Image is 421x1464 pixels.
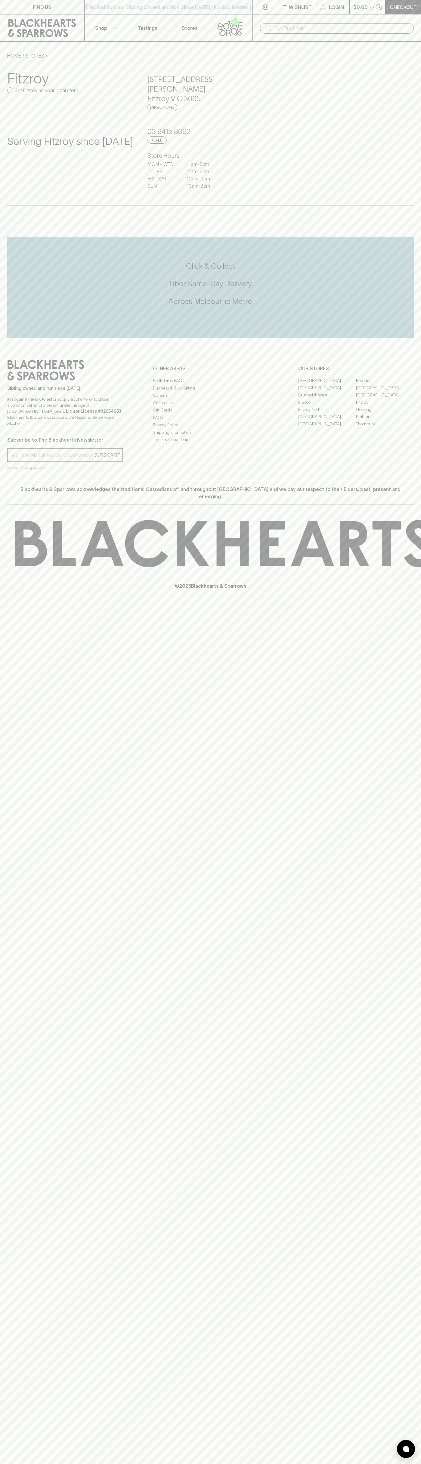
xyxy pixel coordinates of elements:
h4: Serving Fitzroy since [DATE] [7,135,133,148]
p: 10am - 9pm [187,175,217,182]
p: 10am - 8pm [187,182,217,189]
a: [GEOGRAPHIC_DATA] [298,413,356,420]
a: Shipping Information [153,429,268,436]
a: Brunswick West [298,391,356,399]
a: Elwood [298,399,356,406]
a: Privacy Policy [153,421,268,429]
p: Wishlist [289,4,312,11]
a: [GEOGRAPHIC_DATA] [298,420,356,427]
h5: Across Melbourne Metro [7,296,414,306]
a: Fitzroy North [298,406,356,413]
a: Stores [169,14,211,41]
h5: Uber Same-Day Delivery [7,279,414,289]
h6: Store Hours [147,151,273,161]
p: SUBSCRIBE [95,452,120,459]
button: Shop [85,14,127,41]
strong: Liquor License #32064953 [66,409,121,414]
a: Contact Us [153,399,268,406]
a: Tastings [126,14,169,41]
p: Sibling owned and run since [DATE] [7,385,123,391]
p: Tastings [138,24,157,32]
a: [GEOGRAPHIC_DATA] [298,384,356,391]
input: Try "Pinot noir" [274,23,409,33]
a: [GEOGRAPHIC_DATA] [356,391,414,399]
p: It is against the law to sell or supply alcohol to, or to obtain alcohol on behalf of a person un... [7,396,123,426]
p: FIND US [33,4,51,11]
a: Call [147,136,167,144]
p: Subscribe to The Blackhearts Newsletter [7,436,123,443]
div: Call to action block [7,237,414,338]
img: bubble-icon [403,1446,409,1452]
p: FRI - SAT [147,175,178,182]
button: SUBSCRIBE [92,449,122,461]
a: HOME [7,53,21,58]
p: We will never spam you [7,465,123,471]
a: Thornbury [356,420,414,427]
a: Geelong [356,406,414,413]
p: Set Fitzroy as your local store [15,87,78,94]
p: $0.00 [353,4,368,11]
p: Stores [182,24,197,32]
a: Careers [153,392,268,399]
a: STORES [26,53,44,58]
p: Blackhearts & Sparrows acknowledges the traditional Custodians of land throughout [GEOGRAPHIC_DAT... [12,486,409,500]
a: Braddon [356,377,414,384]
a: [GEOGRAPHIC_DATA] [298,377,356,384]
a: Business & Bulk Gifting [153,384,268,392]
a: Fitzroy [356,399,414,406]
a: FAQ's [153,414,268,421]
p: Shop [95,24,107,32]
a: Prahran [356,413,414,420]
p: 11am - 9pm [187,168,217,175]
p: OTHER AREAS [153,365,268,372]
a: Gift Cards [153,407,268,414]
a: Terms & Conditions [153,436,268,443]
h3: Fitzroy [7,70,133,87]
p: SUN [147,182,178,189]
p: OUR STORES [298,365,414,372]
p: 0 [378,5,380,9]
a: Bottle Drop FAQ's [153,377,268,384]
p: Checkout [390,4,417,11]
p: 11am - 8pm [187,161,217,168]
input: e.g. jane@blackheartsandsparrows.com.au [12,450,92,460]
a: [GEOGRAPHIC_DATA] [356,384,414,391]
p: MON - WED [147,161,178,168]
p: THURS [147,168,178,175]
h5: [STREET_ADDRESS][PERSON_NAME] , Fitzroy VIC 3065 [147,75,273,104]
p: Login [329,4,344,11]
h5: 03 9415 8092 [147,127,273,136]
a: Directions [147,104,177,111]
h5: Click & Collect [7,261,414,271]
